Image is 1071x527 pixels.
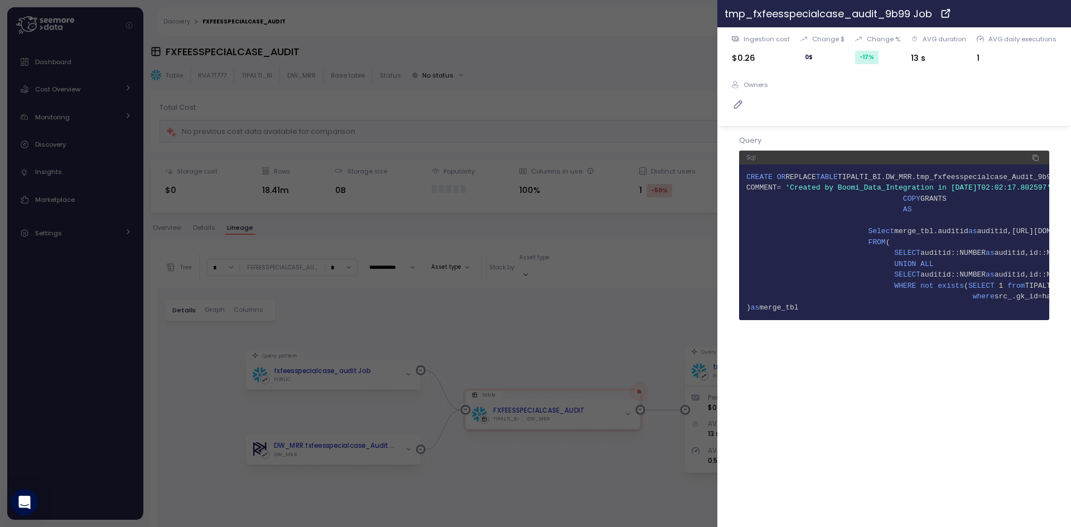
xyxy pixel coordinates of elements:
[746,303,751,312] span: )
[986,270,995,279] span: as
[995,292,1038,301] span: src_.gk_id
[1007,282,1025,290] span: from
[920,249,986,257] span: auditid::NUMBER
[895,282,916,290] span: WHERE
[938,282,964,290] span: exists
[895,249,921,257] span: SELECT
[920,260,933,268] span: ALL
[895,270,921,279] span: SELECT
[986,249,995,257] span: as
[751,303,760,312] span: as
[11,489,38,516] div: Open Intercom Messenger
[964,282,968,290] span: (
[968,282,995,290] span: SELECT
[895,260,916,268] span: UNION
[1038,292,1043,301] span: =
[760,303,799,312] span: merge_tbl
[920,282,933,290] span: not
[999,282,1004,290] span: 1
[920,270,986,279] span: auditid::NUMBER
[973,292,995,301] span: where
[886,238,890,246] span: (
[869,238,886,246] span: FROM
